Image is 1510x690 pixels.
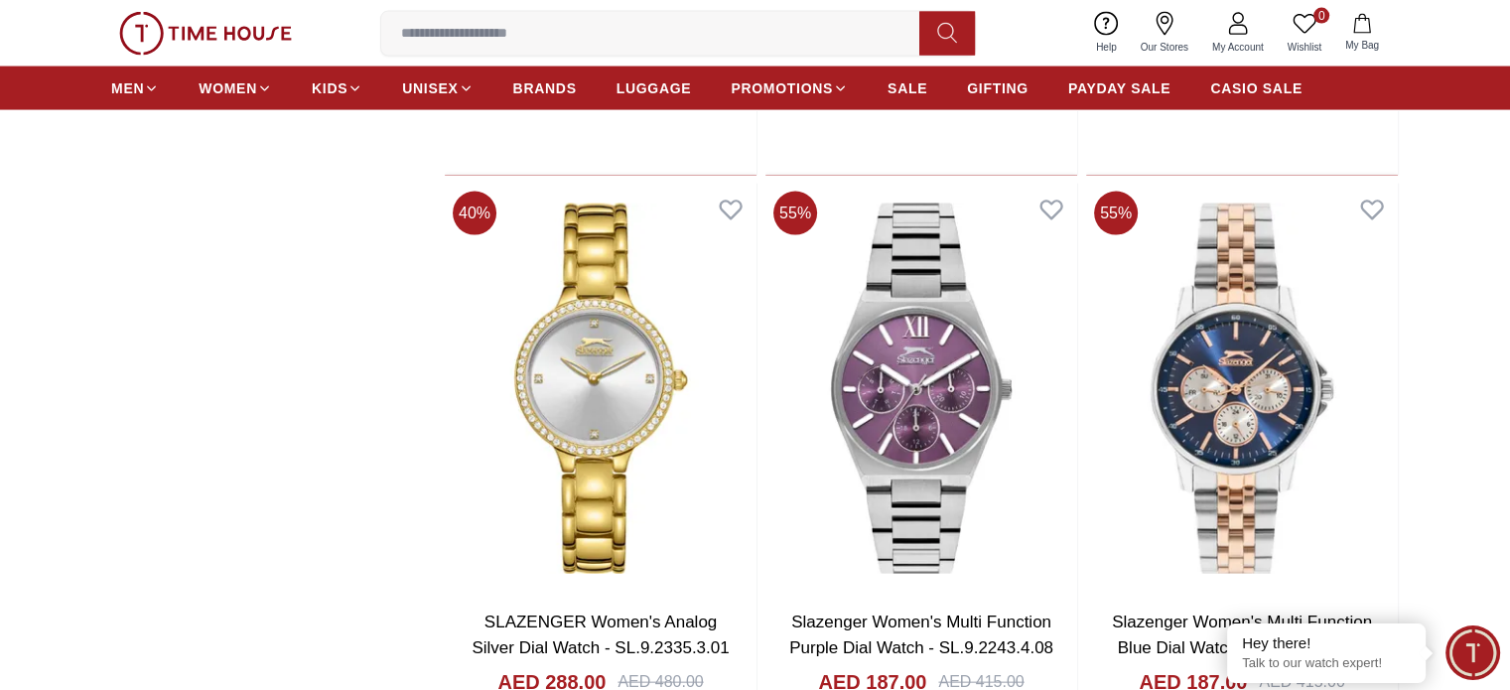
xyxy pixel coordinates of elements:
a: Help [1084,8,1129,59]
a: PAYDAY SALE [1068,70,1170,106]
span: WOMEN [199,78,257,98]
span: BRANDS [513,78,577,98]
img: Slazenger Women's Multi Function Blue Dial Watch - SL.9.2009.4.01 [1086,184,1398,594]
p: Talk to our watch expert! [1242,655,1411,672]
span: 55 % [773,192,817,235]
a: MEN [111,70,159,106]
span: My Account [1204,40,1272,55]
a: Slazenger Women's Multi Function Purple Dial Watch - SL.9.2243.4.08 [789,613,1053,657]
a: 0Wishlist [1276,8,1333,59]
a: BRANDS [513,70,577,106]
span: CASIO SALE [1210,78,1303,98]
a: WOMEN [199,70,272,106]
img: SLAZENGER Women's Analog Silver Dial Watch - SL.9.2335.3.01 [445,184,756,594]
img: Slazenger Women's Multi Function Purple Dial Watch - SL.9.2243.4.08 [765,184,1077,594]
span: KIDS [312,78,347,98]
span: MEN [111,78,144,98]
div: Hey there! [1242,633,1411,653]
a: Slazenger Women's Multi Function Blue Dial Watch - SL.9.2009.4.01 [1112,613,1372,657]
a: SLAZENGER Women's Analog Silver Dial Watch - SL.9.2335.3.01 [472,613,729,657]
a: KIDS [312,70,362,106]
span: 55 % [1094,192,1138,235]
span: 0 [1313,8,1329,24]
span: 40 % [453,192,496,235]
span: Wishlist [1280,40,1329,55]
a: GIFTING [967,70,1029,106]
a: SALE [888,70,927,106]
a: LUGGAGE [617,70,692,106]
a: CASIO SALE [1210,70,1303,106]
span: My Bag [1337,38,1387,53]
img: ... [119,12,292,56]
a: UNISEX [402,70,473,106]
a: Our Stores [1129,8,1200,59]
span: Help [1088,40,1125,55]
span: PROMOTIONS [731,78,833,98]
span: UNISEX [402,78,458,98]
button: My Bag [1333,10,1391,57]
span: LUGGAGE [617,78,692,98]
span: PAYDAY SALE [1068,78,1170,98]
span: Our Stores [1133,40,1196,55]
span: SALE [888,78,927,98]
a: PROMOTIONS [731,70,848,106]
span: GIFTING [967,78,1029,98]
div: Chat Widget [1445,625,1500,680]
